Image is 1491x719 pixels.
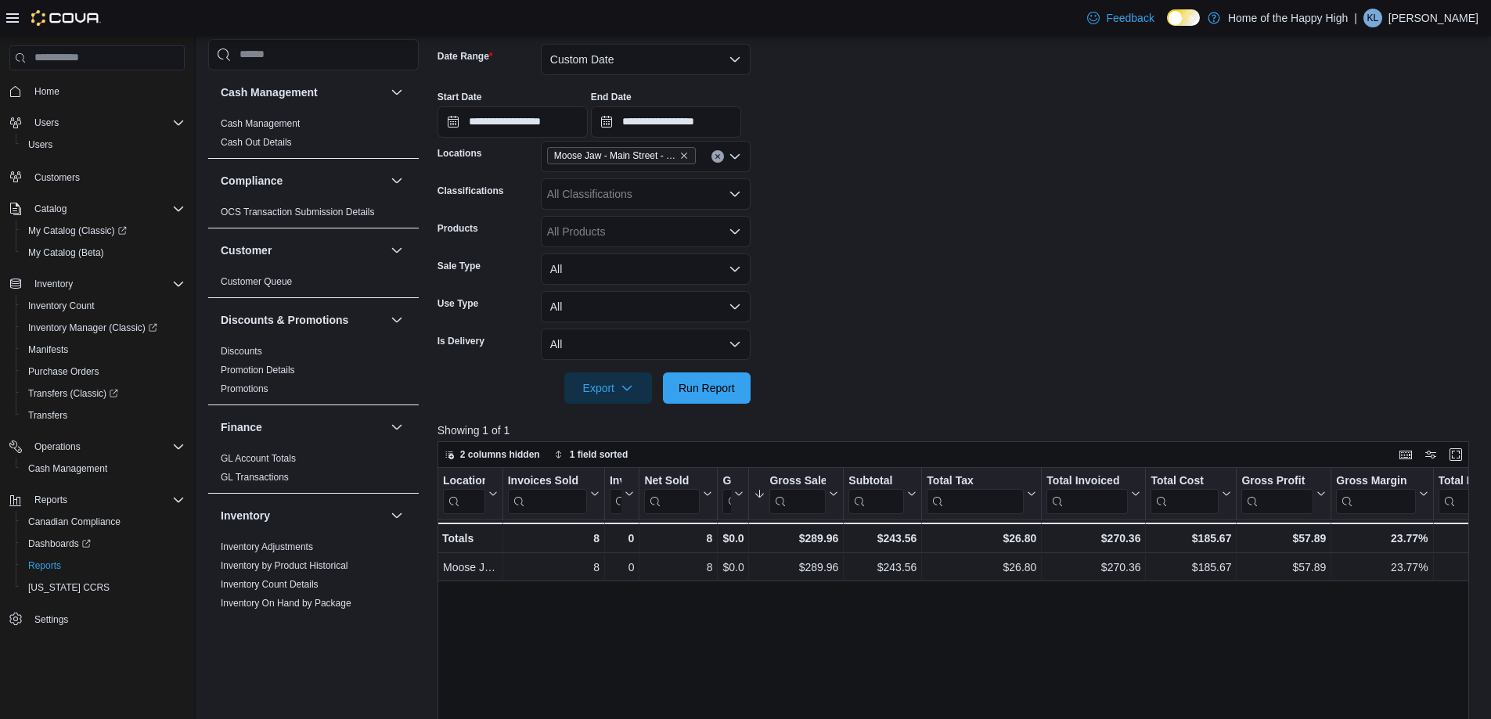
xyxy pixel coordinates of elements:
span: [US_STATE] CCRS [28,581,110,594]
div: Net Sold [644,474,700,514]
div: Kara Ludwar [1363,9,1382,27]
div: $185.67 [1151,529,1231,548]
div: $289.96 [754,558,838,577]
div: Total Invoiced [1046,474,1128,489]
button: Operations [3,436,191,458]
span: Users [34,117,59,129]
a: Transfers (Classic) [22,384,124,403]
div: Gross Sales [769,474,826,514]
nav: Complex example [9,74,185,671]
label: Sale Type [438,260,481,272]
button: 2 columns hidden [438,445,546,464]
h3: Discounts & Promotions [221,312,348,328]
input: Dark Mode [1167,9,1200,26]
button: [US_STATE] CCRS [16,577,191,599]
div: Total Cost [1151,474,1219,489]
div: Gross Margin [1336,474,1415,489]
a: My Catalog (Beta) [22,243,110,262]
span: GL Transactions [221,471,289,484]
span: Canadian Compliance [28,516,121,528]
span: Dashboards [22,534,185,553]
a: Cash Management [22,459,113,478]
a: GL Account Totals [221,453,296,464]
span: Export [574,372,643,404]
span: Transfers (Classic) [28,387,118,400]
button: Display options [1421,445,1440,464]
label: Date Range [438,50,493,63]
button: Enter fullscreen [1446,445,1465,464]
a: Inventory On Hand by Package [221,598,351,609]
div: $57.89 [1241,558,1326,577]
span: Canadian Compliance [22,512,185,531]
span: Operations [28,437,185,456]
div: $270.36 [1046,558,1140,577]
span: My Catalog (Classic) [28,225,127,237]
span: Inventory Count [22,297,185,315]
span: Purchase Orders [28,365,99,378]
div: Subtotal [848,474,904,514]
button: Customers [3,165,191,188]
div: Total Invoiced [1046,474,1128,514]
span: Users [28,138,52,151]
button: Remove Moose Jaw - Main Street - Fire & Flower from selection in this group [679,151,689,160]
a: Promotions [221,383,268,394]
span: Customers [28,167,185,186]
div: $0.00 [722,529,744,548]
span: My Catalog (Classic) [22,221,185,240]
span: Home [34,85,59,98]
span: Manifests [22,340,185,359]
p: Home of the Happy High [1228,9,1348,27]
span: Manifests [28,343,68,356]
div: Cash Management [208,114,419,158]
span: Inventory by Product Historical [221,559,348,572]
a: Inventory Manager (Classic) [22,318,164,337]
span: Inventory Manager (Classic) [22,318,185,337]
button: Gift Cards [722,474,744,514]
span: Reports [22,556,185,575]
p: Showing 1 of 1 [438,422,1480,438]
button: Inventory [28,275,79,293]
button: Users [16,134,191,156]
a: Cash Out Details [221,137,292,148]
div: $270.36 [1046,529,1140,548]
a: OCS Transaction Submission Details [221,207,375,217]
div: Compliance [208,203,419,228]
label: Is Delivery [438,335,484,347]
div: Total Tax [927,474,1024,489]
img: Cova [31,10,101,26]
div: $57.89 [1241,529,1326,548]
h3: Customer [221,243,272,258]
button: Settings [3,608,191,631]
button: Inventory Count [16,295,191,317]
button: Cash Management [221,84,384,100]
span: Reports [28,491,185,509]
span: Transfers (Classic) [22,384,185,403]
button: Finance [221,419,384,435]
span: Customer Queue [221,275,292,288]
a: Purchase Orders [22,362,106,381]
a: Inventory Manager (Classic) [16,317,191,339]
span: Settings [28,609,185,629]
button: Home [3,80,191,102]
div: Moose Jaw - Main Street - Fire & Flower [443,558,498,577]
button: Keyboard shortcuts [1396,445,1415,464]
a: My Catalog (Classic) [22,221,133,240]
div: Invoices Ref [610,474,621,489]
label: Classifications [438,185,504,197]
button: Manifests [16,339,191,361]
button: Net Sold [644,474,712,514]
div: Invoices Ref [610,474,621,514]
button: Open list of options [729,225,741,238]
span: 2 columns hidden [460,448,540,461]
div: Gross Margin [1336,474,1415,514]
span: Inventory Adjustments [221,541,313,553]
div: Net Sold [644,474,700,489]
label: End Date [591,91,632,103]
label: Products [438,222,478,235]
div: $243.56 [848,529,917,548]
div: Gross Profit [1241,474,1313,489]
a: Settings [28,610,74,629]
div: 8 [644,558,712,577]
span: Feedback [1106,10,1154,26]
button: Gross Margin [1336,474,1428,514]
